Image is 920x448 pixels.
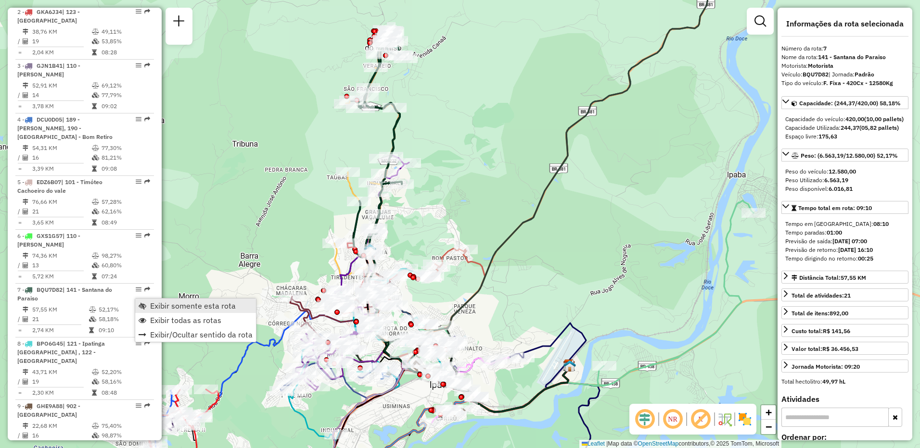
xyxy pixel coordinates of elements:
i: Distância Total [23,369,28,375]
div: Capacidade Utilizada: [785,124,905,132]
strong: 01:00 [827,229,842,236]
td: 2,30 KM [32,388,91,398]
td: 38,76 KM [32,27,91,37]
strong: BQU7D82 [803,71,829,78]
td: 3,65 KM [32,218,91,227]
span: | Jornada: [829,71,874,78]
em: Opções [136,62,141,68]
span: Exibir/Ocultar sentido da rota [150,331,253,338]
span: 4 - [17,116,113,140]
i: Distância Total [23,423,28,429]
span: + [766,406,772,418]
img: Exibir/Ocultar setores [737,411,753,427]
td: 58,16% [101,377,150,386]
i: Total de Atividades [23,38,28,44]
strong: 244,37 [841,124,859,131]
div: Peso Utilizado: [785,176,905,185]
a: Valor total:R$ 36.456,53 [781,342,908,355]
strong: 49,97 hL [822,378,845,385]
i: Distância Total [23,83,28,88]
i: Distância Total [23,145,28,151]
td: / [17,431,22,440]
span: Capacidade: (244,37/420,00) 58,18% [799,100,901,107]
td: = [17,48,22,57]
strong: (05,82 pallets) [859,124,899,131]
td: 16 [32,431,91,440]
label: Ordenar por: [781,431,908,443]
td: 98,87% [101,431,150,440]
td: 75,40% [101,421,150,431]
li: Exibir todas as rotas [135,313,256,327]
td: / [17,153,22,162]
li: Exibir/Ocultar sentido da rota [135,327,256,342]
span: 57,55 KM [841,274,866,281]
a: Zoom out [761,420,776,434]
span: 7 - [17,286,112,302]
span: | 110 - [PERSON_NAME] [17,62,80,78]
i: Total de Atividades [23,379,28,385]
strong: 7 [823,45,827,52]
i: % de utilização do peso [89,307,96,312]
h4: Atividades [781,395,908,404]
div: Capacidade do veículo: [785,115,905,124]
td: 07:24 [101,272,150,281]
td: = [17,272,22,281]
h4: Informações da rota selecionada [781,19,908,28]
td: 2,04 KM [32,48,91,57]
em: Opções [136,286,141,292]
div: Peso: (6.563,19/12.580,00) 52,17% [781,163,908,197]
a: Zoom in [761,405,776,420]
em: Rota exportada [144,340,150,346]
strong: [DATE] 16:10 [838,246,873,253]
span: | 121 - Ipatinga [GEOGRAPHIC_DATA] , 122 - [GEOGRAPHIC_DATA] [17,340,105,364]
a: OpenStreetMap [638,440,679,447]
div: Total de itens: [792,309,848,318]
td: 52,17% [98,305,145,314]
td: 09:08 [101,164,150,174]
strong: 420,00 [845,115,864,123]
td: 21 [32,207,91,216]
span: Peso do veículo: [785,168,856,175]
div: Motorista: [781,62,908,70]
td: 74,36 KM [32,251,91,261]
i: Tempo total em rota [92,390,97,396]
span: Ocultar deslocamento [633,408,656,431]
div: Map data © contributors,© 2025 TomTom, Microsoft [579,440,781,448]
i: Tempo total em rota [89,327,94,333]
td: / [17,314,22,324]
img: Fluxo de ruas [717,411,732,427]
td: 52,91 KM [32,81,91,90]
i: Total de Atividades [23,262,28,268]
i: Distância Total [23,307,28,312]
i: % de utilização da cubagem [89,316,96,322]
i: % de utilização da cubagem [92,155,99,161]
i: % de utilização da cubagem [92,92,99,98]
td: / [17,261,22,270]
strong: Padrão [855,71,874,78]
i: % de utilização da cubagem [92,209,99,214]
td: 08:48 [101,388,150,398]
i: Total de Atividades [23,433,28,438]
span: Exibir todas as rotas [150,316,221,324]
td: 54,31 KM [32,143,91,153]
td: = [17,164,22,174]
img: CDD Ipatinga [563,359,575,372]
div: Tempo dirigindo no retorno: [785,254,905,263]
strong: Motorista [808,62,833,69]
strong: F. Fixa - 420Cx - 12580Kg [823,79,893,87]
td: 3,39 KM [32,164,91,174]
i: Distância Total [23,199,28,205]
a: Total de itens:892,00 [781,306,908,319]
td: / [17,207,22,216]
i: Tempo total em rota [92,103,97,109]
em: Rota exportada [144,116,150,122]
div: Nome da rota: [781,53,908,62]
div: Tempo total em rota: 09:10 [781,216,908,267]
i: % de utilização do peso [92,145,99,151]
td: = [17,218,22,227]
a: Custo total:R$ 141,56 [781,324,908,337]
span: 6 - [17,232,80,248]
i: % de utilização do peso [92,83,99,88]
strong: 175,63 [818,133,837,140]
i: % de utilização da cubagem [92,433,99,438]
